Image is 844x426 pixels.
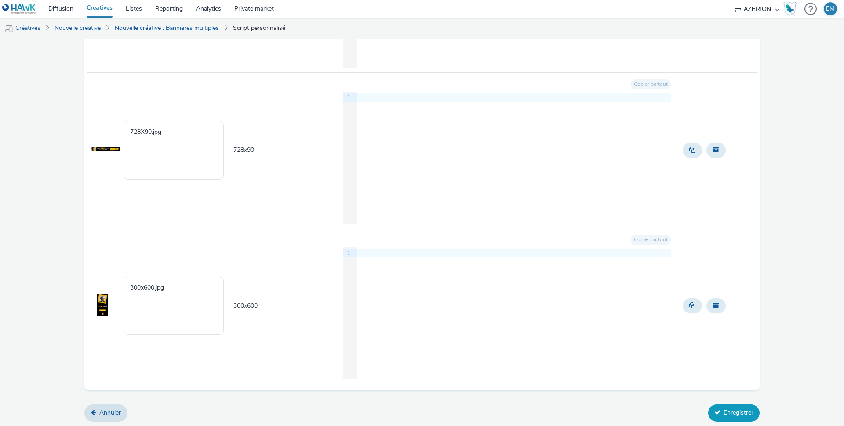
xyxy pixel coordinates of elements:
div: Archiver [704,296,728,316]
img: mobile [4,24,13,33]
img: Hawk Academy [783,2,797,16]
img: Preview [97,294,108,316]
a: Hawk Academy [783,2,800,16]
button: Copier partout [631,235,671,245]
span: 728 x 90 [233,146,254,154]
div: EM [826,2,835,15]
a: Nouvelle créative [50,18,105,39]
div: Archiver [704,140,728,160]
textarea: 300x600.jpg [124,277,224,335]
div: 1 [343,249,352,258]
a: Annuler [84,404,127,421]
div: Dupliquer [680,296,704,316]
a: Nouvelle créative : Bannières multiples [110,18,223,39]
img: Preview [91,138,120,160]
a: Script personnalisé [229,18,290,39]
img: undefined Logo [2,4,36,15]
textarea: 728X90.jpg [124,121,224,179]
span: 300 x 600 [233,301,258,310]
div: Dupliquer [680,140,704,160]
button: Enregistrer [708,404,760,421]
div: 1 [343,93,352,102]
button: Copier partout [631,79,671,89]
